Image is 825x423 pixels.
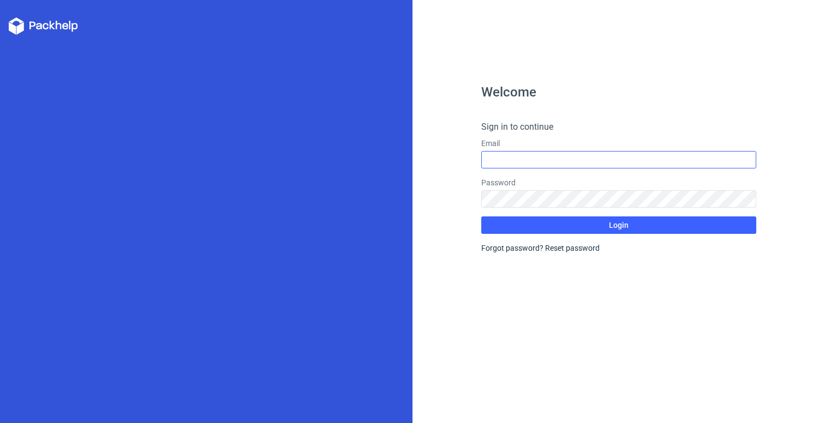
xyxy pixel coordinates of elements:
h1: Welcome [481,86,756,99]
a: Reset password [545,244,600,252]
div: Forgot password? [481,243,756,253]
label: Password [481,177,756,188]
span: Login [609,221,629,229]
button: Login [481,216,756,234]
h4: Sign in to continue [481,120,756,134]
label: Email [481,138,756,149]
